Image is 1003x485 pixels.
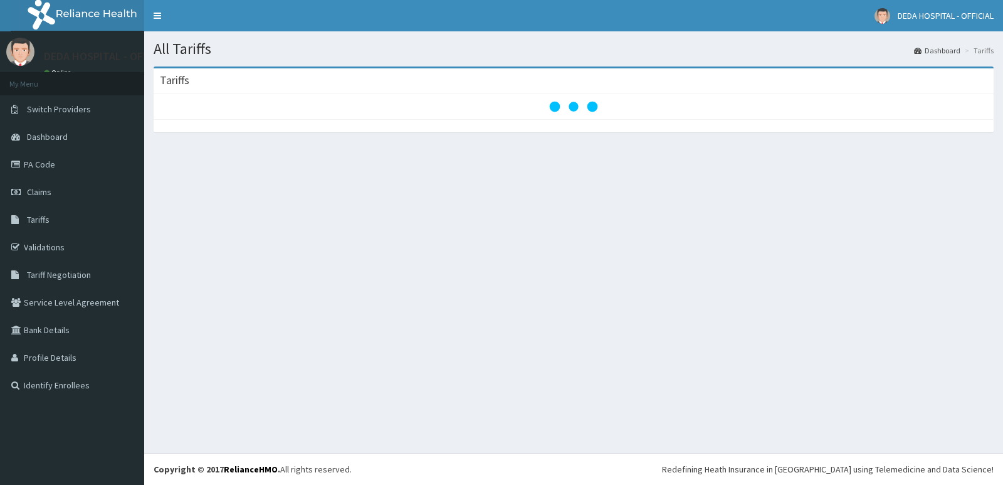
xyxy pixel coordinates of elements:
[154,41,994,57] h1: All Tariffs
[27,104,91,115] span: Switch Providers
[6,38,34,66] img: User Image
[874,8,890,24] img: User Image
[914,45,960,56] a: Dashboard
[44,68,74,77] a: Online
[27,214,50,225] span: Tariffs
[27,269,91,280] span: Tariff Negotiation
[154,464,280,475] strong: Copyright © 2017 .
[224,464,278,475] a: RelianceHMO
[898,10,994,21] span: DEDA HOSPITAL - OFFICIAL
[44,51,173,62] p: DEDA HOSPITAL - OFFICIAL
[144,453,1003,485] footer: All rights reserved.
[962,45,994,56] li: Tariffs
[27,131,68,142] span: Dashboard
[662,463,994,476] div: Redefining Heath Insurance in [GEOGRAPHIC_DATA] using Telemedicine and Data Science!
[27,186,51,198] span: Claims
[549,82,599,132] svg: audio-loading
[160,75,189,86] h3: Tariffs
